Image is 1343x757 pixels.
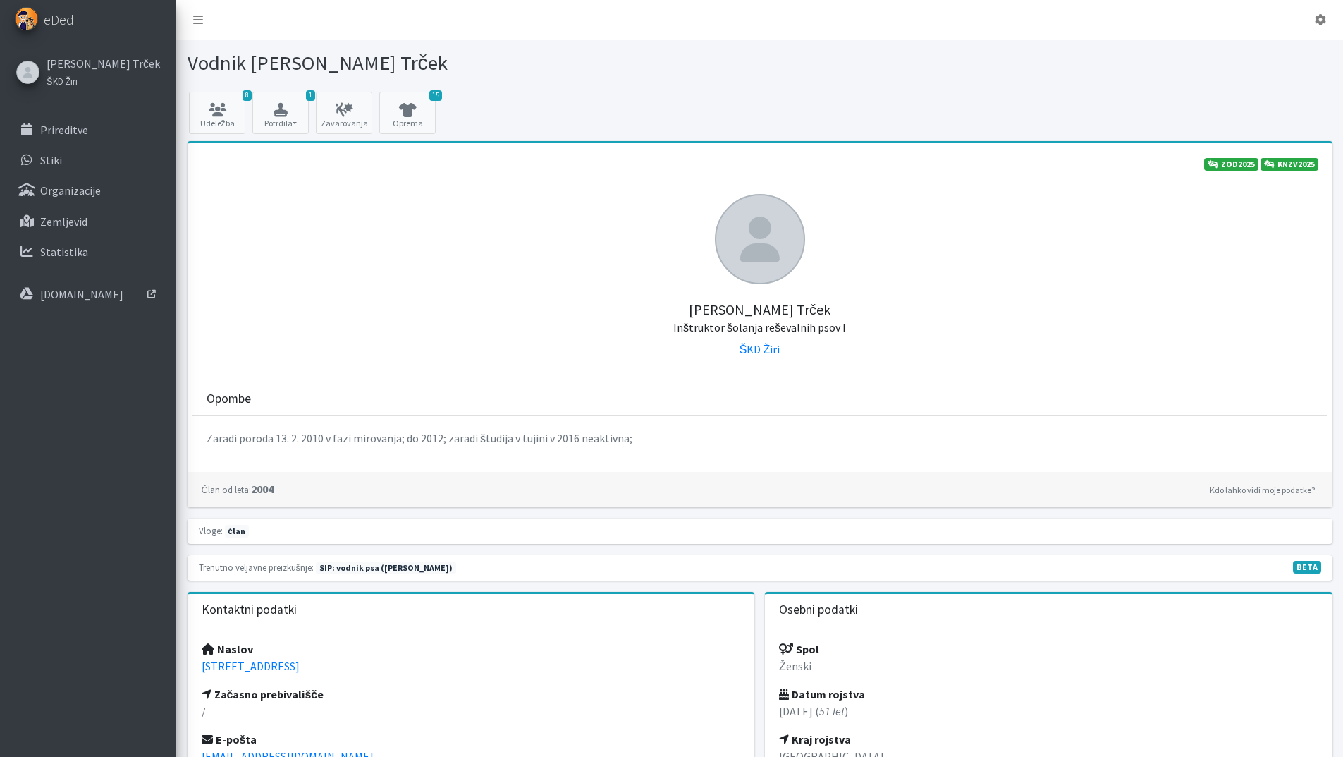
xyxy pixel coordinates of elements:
strong: E-pošta [202,732,257,746]
a: Kdo lahko vidi moje podatke? [1206,482,1318,499]
a: 8 Udeležba [189,92,245,134]
strong: Začasno prebivališče [202,687,324,701]
p: Organizacije [40,183,101,198]
a: ZOD2025 [1204,158,1258,171]
h3: Osebni podatki [779,602,858,617]
a: Statistika [6,238,171,266]
small: Član od leta: [202,484,251,495]
span: 8 [243,90,252,101]
h3: Kontaktni podatki [202,602,297,617]
span: član [225,525,249,538]
p: Prireditve [40,123,88,137]
span: 1 [306,90,315,101]
a: Zemljevid [6,207,171,236]
p: / [202,703,741,720]
strong: Naslov [202,642,253,656]
span: 15 [429,90,442,101]
p: Statistika [40,245,88,259]
h3: Opombe [207,392,251,406]
p: Zaradi poroda 13. 2. 2010 v fazi mirovanja; do 2012; zaradi študija v tujini v 2016 neaktivna; [207,430,1313,447]
p: [DATE] ( ) [779,703,1318,720]
a: 15 Oprema [379,92,436,134]
p: Stiki [40,153,62,167]
img: eDedi [15,7,38,30]
a: Prireditve [6,116,171,144]
strong: Spol [779,642,819,656]
span: Naslednja preizkušnja: pomlad 2026 [316,562,456,574]
a: [PERSON_NAME] Trček [47,55,160,72]
small: Trenutno veljavne preizkušnje: [199,562,314,573]
p: Ženski [779,658,1318,674]
p: [DOMAIN_NAME] [40,287,123,301]
p: Zemljevid [40,214,87,229]
a: Zavarovanja [316,92,372,134]
a: KNZV2025 [1261,158,1318,171]
a: [STREET_ADDRESS] [202,659,300,673]
span: V fazi razvoja [1293,561,1321,574]
small: ŠKD Žiri [47,75,78,87]
a: Stiki [6,146,171,174]
small: Inštruktor šolanja reševalnih psov I [673,320,846,334]
strong: Kraj rojstva [779,732,851,746]
button: 1 Potrdila [252,92,309,134]
a: Organizacije [6,176,171,205]
strong: Datum rojstva [779,687,865,701]
h1: Vodnik [PERSON_NAME] Trček [188,51,755,75]
small: Vloge: [199,525,223,536]
h5: [PERSON_NAME] Trček [202,284,1318,335]
a: ŠKD Žiri [740,342,780,356]
em: 51 let [819,704,845,718]
a: [DOMAIN_NAME] [6,280,171,308]
strong: 2004 [202,482,274,496]
span: eDedi [44,9,76,30]
a: ŠKD Žiri [47,72,160,89]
